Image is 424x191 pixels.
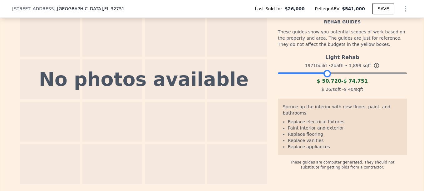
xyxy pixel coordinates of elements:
[288,119,402,125] li: Replace electrical fixtures
[399,2,412,15] button: Show Options
[278,12,407,25] div: Rehab guides
[288,131,402,137] li: Replace flooring
[278,25,407,51] div: These guides show you potential scopes of work based on the property and area. The guides are jus...
[278,51,407,61] div: Light Rehab
[288,137,402,144] li: Replace vanities
[344,87,353,92] span: $ 40
[278,61,407,70] div: 1971 build • 2 bath • sqft
[56,6,125,12] span: , [GEOGRAPHIC_DATA]
[288,144,402,150] li: Replace appliances
[315,6,342,12] span: Pellego ARV
[278,155,407,170] div: These guides are computer generated. They should not substitute for getting bids from a contractor.
[278,77,407,85] div: -
[12,6,56,12] span: [STREET_ADDRESS]
[349,63,361,68] span: 1,899
[321,87,331,92] span: $ 26
[342,6,365,11] span: $541,000
[39,70,249,89] div: No photos available
[255,6,285,12] span: Last Sold for
[288,125,402,131] li: Paint interior and exterior
[283,104,402,119] div: Spruce up the interior with new floors, paint, and bathrooms.
[103,6,124,11] span: , FL 32751
[317,78,341,84] span: $ 50,720
[372,3,394,14] button: SAVE
[278,85,407,94] div: /sqft - /sqft
[343,78,368,84] span: $ 74,751
[285,6,305,12] span: $26,000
